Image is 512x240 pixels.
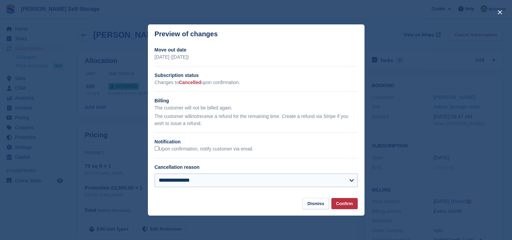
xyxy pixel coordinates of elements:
[303,198,329,209] button: Dismiss
[155,54,358,61] p: [DATE] ([DATE])
[155,46,358,54] h2: Move out date
[155,104,358,112] p: The customer will not be billed again.
[331,198,358,209] button: Confirm
[155,113,358,127] p: The customer will receive a refund for the remaining time. Create a refund via Stripe if you wish...
[155,146,159,151] input: Upon confirmation, notify customer via email.
[155,30,218,38] p: Preview of changes
[155,146,253,152] label: Upon confirmation, notify customer via email.
[191,114,198,119] em: not
[155,72,358,79] h2: Subscription status
[155,164,200,170] label: Cancellation reason
[179,80,201,85] span: Cancelled
[155,97,358,104] h2: Billing
[155,79,358,86] p: Changes to upon confirmation.
[155,138,358,145] h2: Notification
[494,7,505,18] button: close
